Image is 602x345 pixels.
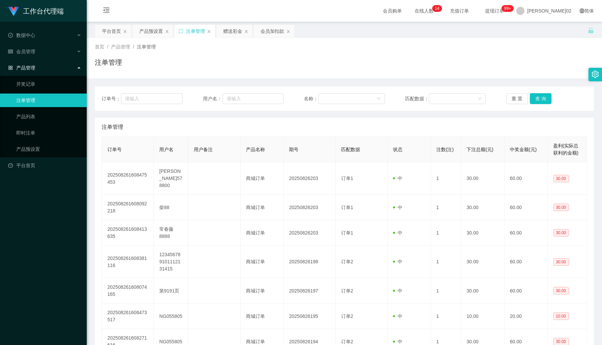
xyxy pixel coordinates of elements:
td: 202508261608413635 [102,220,154,246]
div: 平台首页 [102,25,121,38]
font: 产品管理 [16,65,35,70]
td: 商城订单 [241,220,284,246]
span: 盈利(实际总获利的金额) [553,143,579,156]
span: 订单2 [341,313,353,319]
td: 60.00 [504,162,548,195]
span: 30.00 [553,258,569,266]
p: 1 [435,5,437,12]
td: 60.00 [504,278,548,304]
td: 1 [431,220,461,246]
td: 123456789101112131415 [154,246,188,278]
i: 图标： table [8,49,13,54]
td: NG055805 [154,304,188,329]
td: 1 [431,278,461,304]
img: logo.9652507e.png [8,7,19,16]
font: 中 [398,230,402,236]
td: 202508261608381116 [102,246,154,278]
td: 30.00 [461,220,504,246]
span: 匹配数据 [341,147,360,152]
td: 202508261608092218 [102,195,154,220]
span: 注单管理 [102,123,123,131]
i: 图标： 关闭 [244,29,248,34]
i: 图标： 关闭 [165,29,169,34]
td: 20250826195 [284,304,335,329]
span: 30.00 [553,229,569,237]
a: 注单管理 [16,94,81,107]
td: 商城订单 [241,162,284,195]
div: 注单管理 [186,25,205,38]
td: 30.00 [461,246,504,278]
input: 请输入 [223,93,284,104]
td: 30.00 [461,195,504,220]
div: 产品预设置 [139,25,163,38]
i: 图标： 关闭 [286,29,290,34]
span: 用户备注 [194,147,213,152]
i: 图标： global [580,8,584,13]
span: 用户名 [159,147,173,152]
h1: 工作台代理端 [23,0,64,22]
i: 图标： 向下 [478,97,482,101]
input: 请输入 [121,93,183,104]
p: 4 [437,5,439,12]
div: 赠送彩金 [223,25,242,38]
font: 中 [398,205,402,210]
font: 中 [398,313,402,319]
td: 1 [431,246,461,278]
font: 中 [398,176,402,181]
span: 30.00 [553,204,569,211]
span: 10.00 [553,312,569,320]
span: 订单1 [341,230,353,236]
button: 查 询 [530,93,552,104]
td: 202508261608475453 [102,162,154,195]
td: 20250826203 [284,162,335,195]
td: 20250826203 [284,220,335,246]
td: 商城订单 [241,246,284,278]
span: 订单2 [341,259,353,264]
i: 图标： 关闭 [207,29,211,34]
a: 产品预设置 [16,142,81,156]
i: 图标： 向下 [377,97,381,101]
font: 在线人数 [415,8,434,14]
font: 中 [398,259,402,264]
td: 商城订单 [241,304,284,329]
td: 20250826198 [284,246,335,278]
i: 图标： 关闭 [123,29,127,34]
font: 数据中心 [16,33,35,38]
font: 会员管理 [16,49,35,54]
a: 图标： 仪表板平台首页 [8,159,81,172]
td: [PERSON_NAME]578800 [154,162,188,195]
span: 注单管理 [137,44,156,49]
button: 重 置 [506,93,528,104]
span: 期号 [289,147,298,152]
i: 图标： AppStore-O [8,65,13,70]
td: 60.00 [504,195,548,220]
span: 30.00 [553,175,569,182]
span: 产品管理 [111,44,130,49]
span: 30.00 [553,287,569,295]
td: 30.00 [461,278,504,304]
a: 产品列表 [16,110,81,123]
td: 20.00 [504,304,548,329]
font: 充值订单 [450,8,469,14]
i: 图标： 设置 [591,70,599,78]
td: 202508261608074165 [102,278,154,304]
td: 柴88 [154,195,188,220]
td: 1 [431,162,461,195]
span: / [133,44,134,49]
span: 订单号 [107,147,122,152]
span: 订单2 [341,288,353,293]
i: 图标： menu-fold [95,0,118,22]
span: 匹配数据： [405,95,429,102]
span: / [107,44,108,49]
span: 产品名称 [246,147,265,152]
td: 20250826197 [284,278,335,304]
span: 首页 [95,44,104,49]
h1: 注单管理 [95,57,122,67]
font: 简体 [584,8,594,14]
td: 1 [431,304,461,329]
i: 图标： 解锁 [588,27,594,34]
i: 图标： 同步 [179,29,183,34]
font: 中 [398,339,402,344]
span: 状态 [393,147,402,152]
sup: 971 [501,5,514,12]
